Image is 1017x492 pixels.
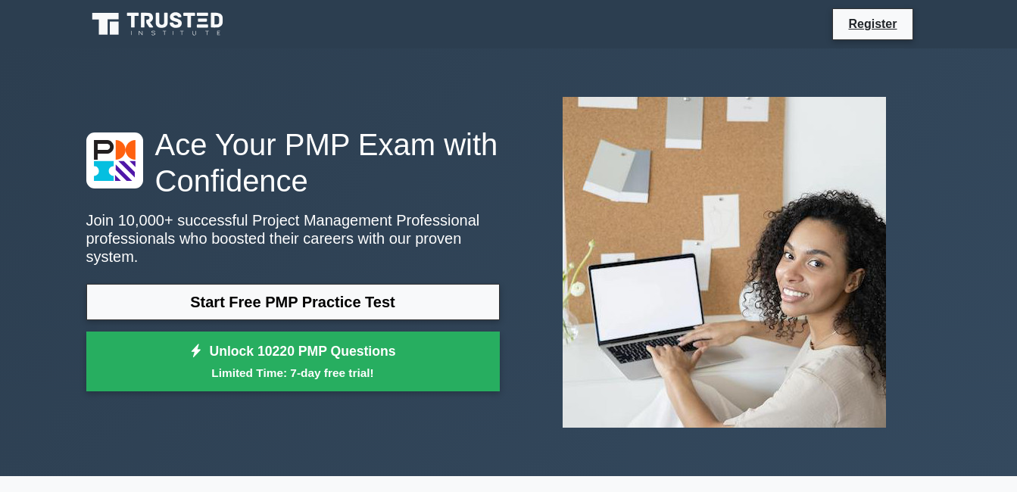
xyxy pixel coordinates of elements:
[86,126,500,199] h1: Ace Your PMP Exam with Confidence
[86,211,500,266] p: Join 10,000+ successful Project Management Professional professionals who boosted their careers w...
[86,332,500,392] a: Unlock 10220 PMP QuestionsLimited Time: 7-day free trial!
[839,14,906,33] a: Register
[86,284,500,320] a: Start Free PMP Practice Test
[105,364,481,381] small: Limited Time: 7-day free trial!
